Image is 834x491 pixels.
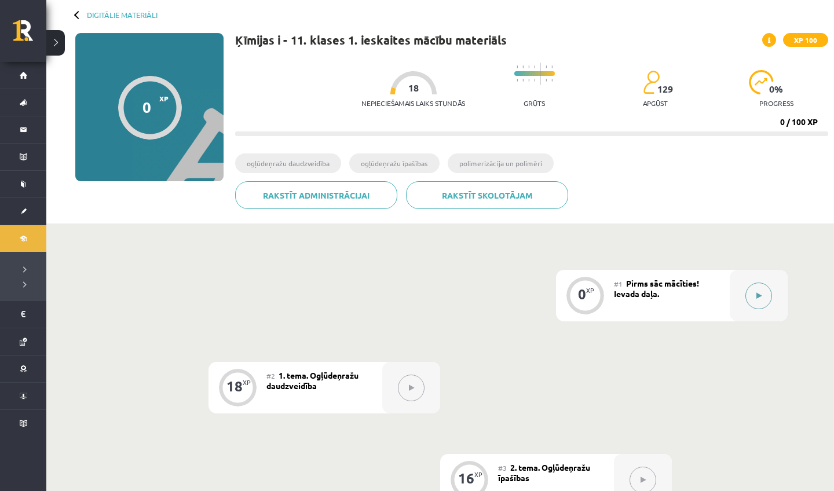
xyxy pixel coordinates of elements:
h1: Ķīmijas i - 11. klases 1. ieskaites mācību materiāls [235,33,507,47]
p: Nepieciešamais laiks stundās [361,99,465,107]
img: icon-short-line-57e1e144782c952c97e751825c79c345078a6d821885a25fce030b3d8c18986b.svg [528,65,529,68]
a: Rakstīt administrācijai [235,181,397,209]
span: 1. tema. Ogļūdeņražu daudzveidība [266,370,359,391]
div: 16 [458,473,474,483]
span: #2 [266,371,275,380]
span: 2. tema. Ogļūdeņražu īpašības [498,462,590,483]
a: Rīgas 1. Tālmācības vidusskola [13,20,46,49]
div: XP [243,379,251,386]
span: XP [159,94,169,102]
div: XP [474,471,482,478]
span: 129 [657,84,673,94]
span: 0 % [769,84,784,94]
img: icon-long-line-d9ea69661e0d244f92f715978eff75569469978d946b2353a9bb055b3ed8787d.svg [540,63,541,85]
img: icon-short-line-57e1e144782c952c97e751825c79c345078a6d821885a25fce030b3d8c18986b.svg [517,65,518,68]
li: ogļūdeņražu īpašības [349,153,440,173]
img: icon-short-line-57e1e144782c952c97e751825c79c345078a6d821885a25fce030b3d8c18986b.svg [534,79,535,82]
img: icon-short-line-57e1e144782c952c97e751825c79c345078a6d821885a25fce030b3d8c18986b.svg [551,79,553,82]
span: 18 [408,83,419,93]
img: icon-short-line-57e1e144782c952c97e751825c79c345078a6d821885a25fce030b3d8c18986b.svg [546,65,547,68]
img: icon-short-line-57e1e144782c952c97e751825c79c345078a6d821885a25fce030b3d8c18986b.svg [528,79,529,82]
span: #1 [614,279,623,288]
img: icon-short-line-57e1e144782c952c97e751825c79c345078a6d821885a25fce030b3d8c18986b.svg [522,65,524,68]
a: Rakstīt skolotājam [406,181,568,209]
span: Pirms sāc mācīties! Ievada daļa. [614,278,699,299]
a: Digitālie materiāli [87,10,158,19]
img: icon-short-line-57e1e144782c952c97e751825c79c345078a6d821885a25fce030b3d8c18986b.svg [534,65,535,68]
div: XP [586,287,594,294]
li: polimerizācija un polimēri [448,153,554,173]
div: 0 [578,289,586,299]
span: XP 100 [783,33,828,47]
div: 18 [226,381,243,391]
div: 0 [142,98,151,116]
p: progress [759,99,793,107]
img: students-c634bb4e5e11cddfef0936a35e636f08e4e9abd3cc4e673bd6f9a4125e45ecb1.svg [643,70,660,94]
p: apgūst [643,99,668,107]
img: icon-short-line-57e1e144782c952c97e751825c79c345078a6d821885a25fce030b3d8c18986b.svg [517,79,518,82]
img: icon-short-line-57e1e144782c952c97e751825c79c345078a6d821885a25fce030b3d8c18986b.svg [546,79,547,82]
p: Grūts [524,99,545,107]
img: icon-progress-161ccf0a02000e728c5f80fcf4c31c7af3da0e1684b2b1d7c360e028c24a22f1.svg [749,70,774,94]
img: icon-short-line-57e1e144782c952c97e751825c79c345078a6d821885a25fce030b3d8c18986b.svg [522,79,524,82]
li: ogļūdeņražu daudzveidība [235,153,341,173]
img: icon-short-line-57e1e144782c952c97e751825c79c345078a6d821885a25fce030b3d8c18986b.svg [551,65,553,68]
span: #3 [498,463,507,472]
